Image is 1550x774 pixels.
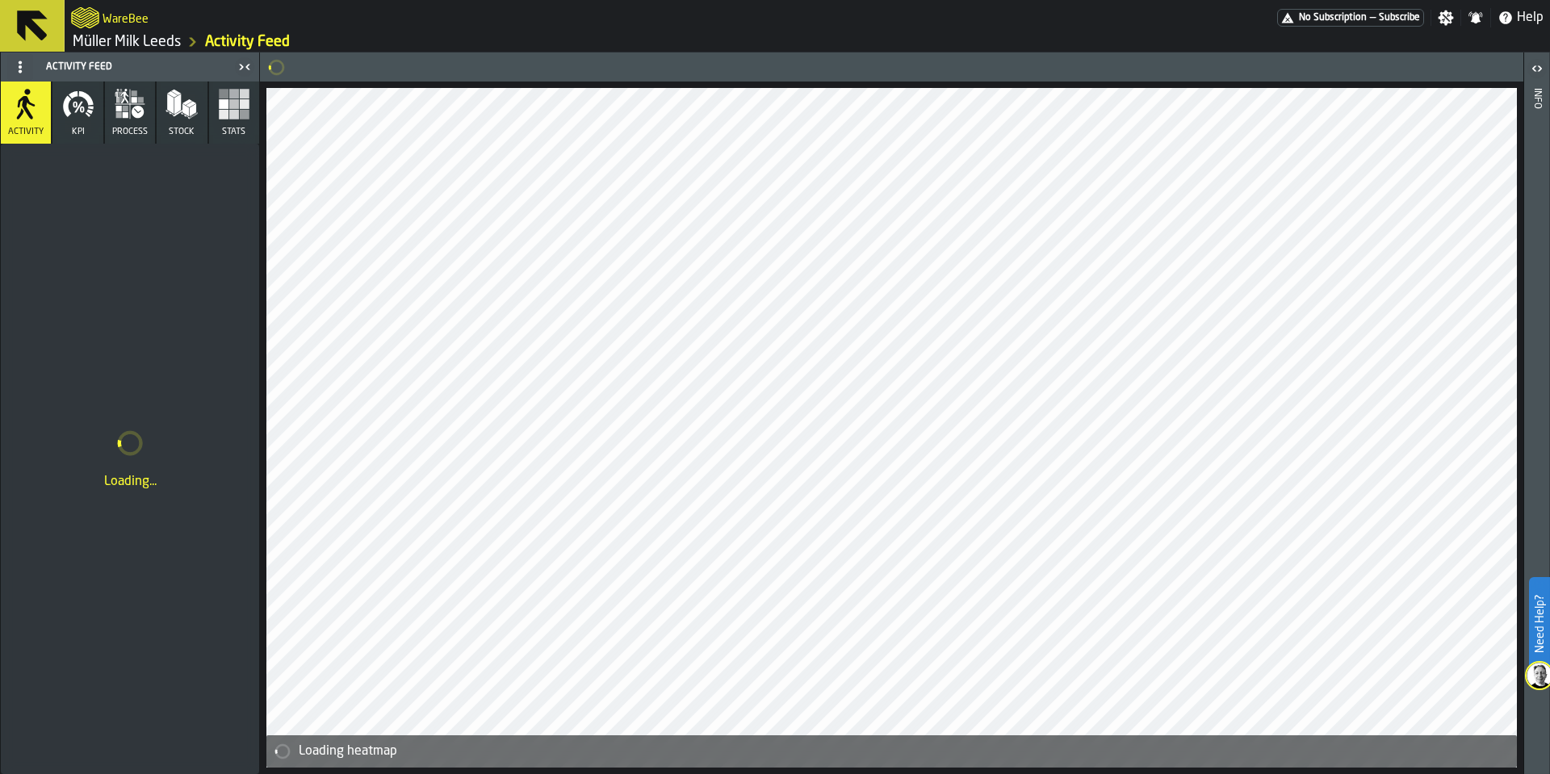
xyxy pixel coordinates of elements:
div: Activity Feed [4,54,233,80]
label: button-toggle-Open [1526,56,1548,85]
a: link-to-/wh/i/9ddcc54a-0a13-4fa4-8169-7a9b979f5f30/simulations [73,33,181,51]
span: Stock [169,127,195,137]
nav: Breadcrumb [71,32,807,52]
div: Loading heatmap [299,742,1510,761]
span: Stats [222,127,245,137]
a: logo-header [71,3,99,32]
div: alert-Loading heatmap [266,735,1517,768]
span: Activity [8,127,44,137]
h2: Sub Title [103,10,149,26]
span: process [112,127,148,137]
label: Need Help? [1531,579,1548,669]
div: Menu Subscription [1277,9,1424,27]
header: Info [1524,52,1549,774]
div: Info [1531,85,1543,770]
label: button-toggle-Close me [233,57,256,77]
span: Subscribe [1379,12,1420,23]
span: — [1370,12,1376,23]
label: button-toggle-Settings [1431,10,1460,26]
span: Help [1517,8,1544,27]
span: No Subscription [1299,12,1367,23]
div: Loading... [14,472,246,492]
label: button-toggle-Notifications [1461,10,1490,26]
a: link-to-/wh/i/9ddcc54a-0a13-4fa4-8169-7a9b979f5f30/pricing/ [1277,9,1424,27]
span: KPI [72,127,85,137]
label: button-toggle-Help [1491,8,1550,27]
a: link-to-/wh/i/9ddcc54a-0a13-4fa4-8169-7a9b979f5f30/feed/cb645436-bc91-4339-95b2-d4774d7af79d [205,33,290,51]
